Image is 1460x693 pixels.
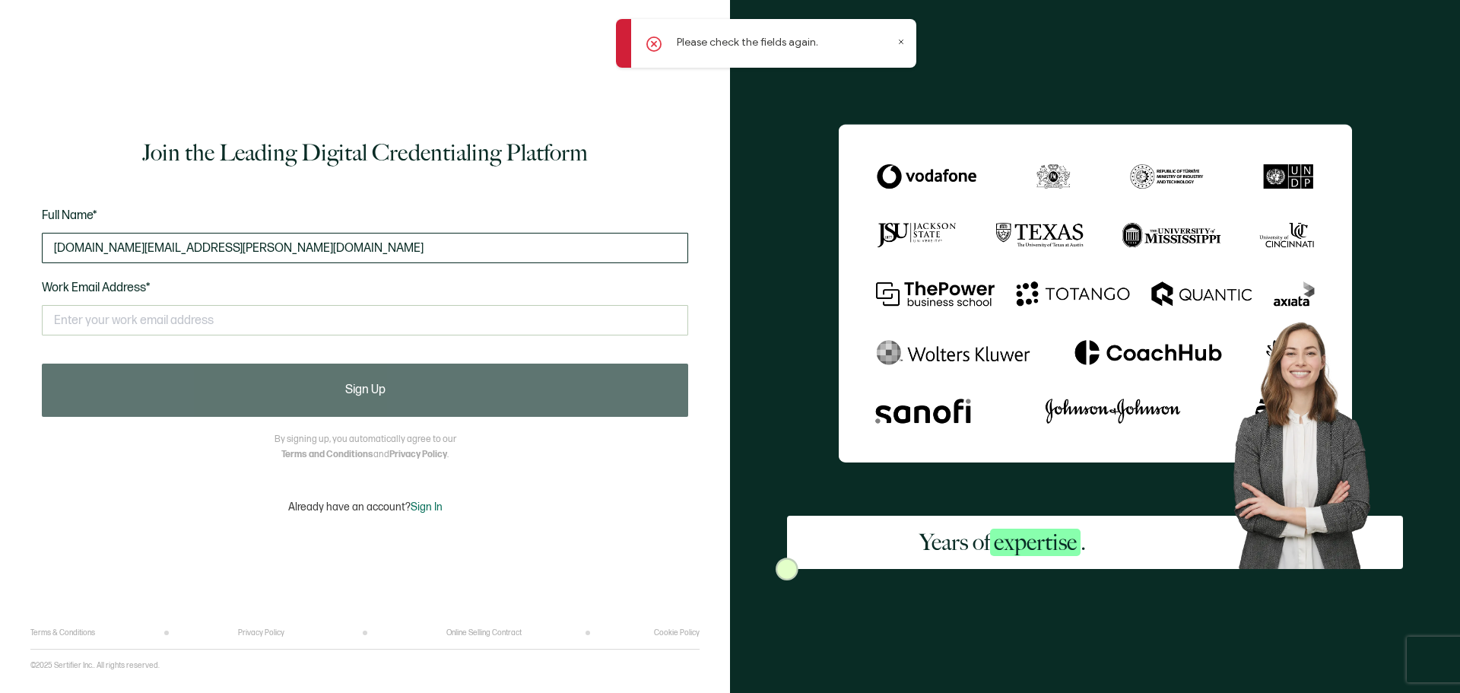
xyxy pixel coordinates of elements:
p: Already have an account? [288,501,443,513]
span: Sign Up [345,384,386,396]
p: ©2025 Sertifier Inc.. All rights reserved. [30,661,160,670]
a: Online Selling Contract [446,628,522,637]
a: Privacy Policy [238,628,284,637]
a: Privacy Policy [389,449,447,460]
a: Terms and Conditions [281,449,373,460]
a: Cookie Policy [654,628,700,637]
img: Sertifier Signup [776,558,798,580]
span: Full Name* [42,208,97,223]
h2: Years of . [919,527,1086,558]
button: Sign Up [42,364,688,417]
p: Please check the fields again. [677,34,818,50]
span: Work Email Address* [42,281,151,295]
p: By signing up, you automatically agree to our and . [275,432,456,463]
span: expertise [990,529,1081,556]
a: Terms & Conditions [30,628,95,637]
img: Sertifier Signup - Years of <span class="strong-h">expertise</span>. Hero [1218,310,1403,569]
input: Enter your work email address [42,305,688,335]
h1: Join the Leading Digital Credentialing Platform [142,138,588,168]
span: Sign In [411,501,443,513]
img: Sertifier Signup - Years of <span class="strong-h">expertise</span>. [839,124,1352,463]
input: Jane Doe [42,233,688,263]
